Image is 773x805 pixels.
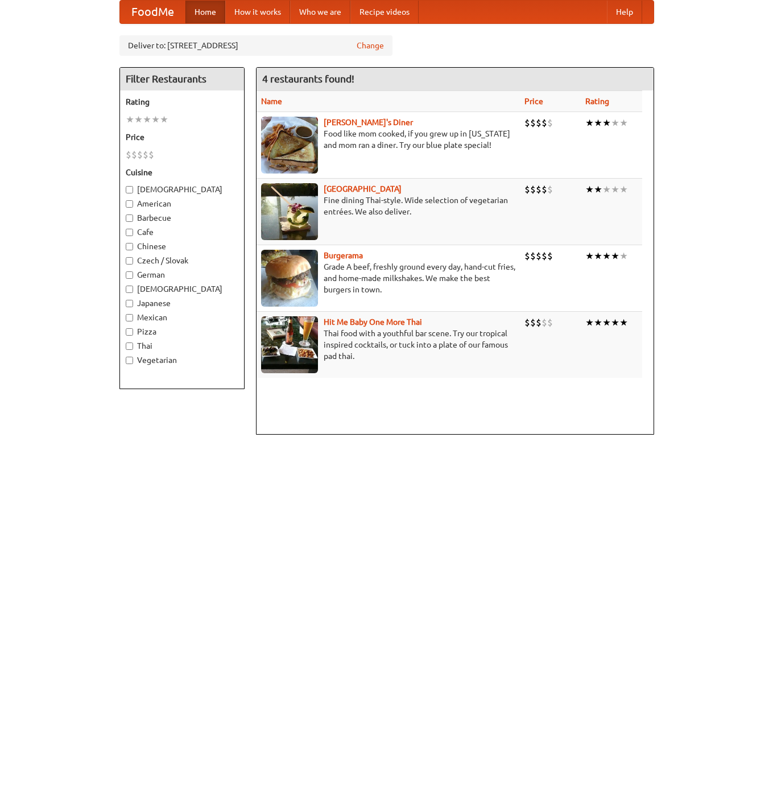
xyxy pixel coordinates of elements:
[324,184,402,193] a: [GEOGRAPHIC_DATA]
[126,186,133,193] input: [DEMOGRAPHIC_DATA]
[262,73,354,84] ng-pluralize: 4 restaurants found!
[619,316,628,329] li: ★
[547,316,553,329] li: $
[530,117,536,129] li: $
[524,183,530,196] li: $
[524,117,530,129] li: $
[547,183,553,196] li: $
[324,251,363,260] a: Burgerama
[261,195,516,217] p: Fine dining Thai-style. Wide selection of vegetarian entrées. We also deliver.
[602,250,611,262] li: ★
[350,1,419,23] a: Recipe videos
[126,354,238,366] label: Vegetarian
[126,167,238,178] h5: Cuisine
[594,250,602,262] li: ★
[261,261,516,295] p: Grade A beef, freshly ground every day, hand-cut fries, and home-made milkshakes. We make the bes...
[126,312,238,323] label: Mexican
[126,96,238,108] h5: Rating
[126,298,238,309] label: Japanese
[611,117,619,129] li: ★
[602,183,611,196] li: ★
[261,117,318,174] img: sallys.jpg
[126,286,133,293] input: [DEMOGRAPHIC_DATA]
[126,243,133,250] input: Chinese
[143,148,148,161] li: $
[120,1,185,23] a: FoodMe
[585,183,594,196] li: ★
[619,117,628,129] li: ★
[126,214,133,222] input: Barbecue
[126,326,238,337] label: Pizza
[126,229,133,236] input: Cafe
[536,250,541,262] li: $
[547,250,553,262] li: $
[126,184,238,195] label: [DEMOGRAPHIC_DATA]
[126,212,238,224] label: Barbecue
[602,117,611,129] li: ★
[530,183,536,196] li: $
[541,117,547,129] li: $
[126,271,133,279] input: German
[607,1,642,23] a: Help
[126,255,238,266] label: Czech / Slovak
[324,118,413,127] a: [PERSON_NAME]'s Diner
[119,35,392,56] div: Deliver to: [STREET_ADDRESS]
[126,283,238,295] label: [DEMOGRAPHIC_DATA]
[126,328,133,336] input: Pizza
[143,113,151,126] li: ★
[261,250,318,307] img: burgerama.jpg
[126,241,238,252] label: Chinese
[261,97,282,106] a: Name
[585,97,609,106] a: Rating
[324,317,422,327] a: Hit Me Baby One More Thai
[185,1,225,23] a: Home
[536,117,541,129] li: $
[126,314,133,321] input: Mexican
[536,183,541,196] li: $
[585,117,594,129] li: ★
[547,117,553,129] li: $
[541,250,547,262] li: $
[602,316,611,329] li: ★
[594,316,602,329] li: ★
[290,1,350,23] a: Who we are
[126,113,134,126] li: ★
[530,250,536,262] li: $
[541,183,547,196] li: $
[611,183,619,196] li: ★
[261,183,318,240] img: satay.jpg
[126,340,238,352] label: Thai
[261,128,516,151] p: Food like mom cooked, if you grew up in [US_STATE] and mom ran a diner. Try our blue plate special!
[530,316,536,329] li: $
[524,316,530,329] li: $
[148,148,154,161] li: $
[126,198,238,209] label: American
[585,250,594,262] li: ★
[131,148,137,161] li: $
[126,342,133,350] input: Thai
[619,250,628,262] li: ★
[126,257,133,265] input: Czech / Slovak
[126,148,131,161] li: $
[611,316,619,329] li: ★
[585,316,594,329] li: ★
[134,113,143,126] li: ★
[120,68,244,90] h4: Filter Restaurants
[594,117,602,129] li: ★
[160,113,168,126] li: ★
[524,250,530,262] li: $
[619,183,628,196] li: ★
[126,200,133,208] input: American
[126,226,238,238] label: Cafe
[126,357,133,364] input: Vegetarian
[137,148,143,161] li: $
[126,131,238,143] h5: Price
[126,269,238,280] label: German
[357,40,384,51] a: Change
[536,316,541,329] li: $
[261,328,516,362] p: Thai food with a youthful bar scene. Try our tropical inspired cocktails, or tuck into a plate of...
